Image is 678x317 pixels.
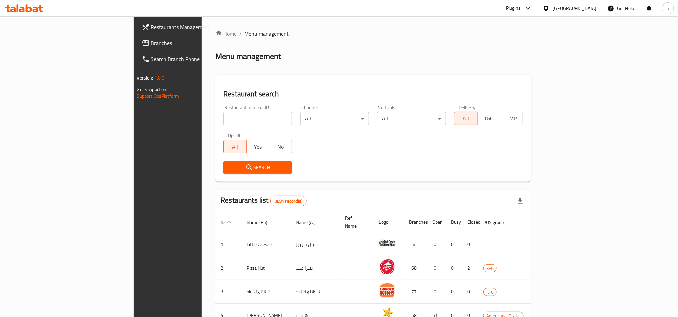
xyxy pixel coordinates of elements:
div: [GEOGRAPHIC_DATA] [553,5,597,12]
span: Restaurants Management [151,23,241,31]
nav: breadcrumb [215,30,531,38]
td: Little Caesars [241,232,290,256]
th: Branches [404,212,427,232]
span: Get support on: [137,85,168,94]
span: Name (Ar) [296,218,324,226]
td: 0 [427,256,446,280]
th: Closed [462,212,478,232]
label: Delivery [459,105,476,110]
img: Little Caesars [379,234,396,251]
td: ليتل سيزرز [290,232,340,256]
td: 0 [446,280,462,304]
th: Busy [446,212,462,232]
td: old kfg BK-3 [290,280,340,304]
span: POS group [483,218,512,226]
span: All [226,142,244,152]
td: old kfg BK-3 [241,280,290,304]
span: No [272,142,289,152]
span: Search [229,163,287,172]
td: Pizza Hut [241,256,290,280]
td: 0 [427,232,446,256]
td: 0 [462,280,478,304]
span: TGO [480,114,498,123]
span: ID [221,218,233,226]
td: 77 [404,280,427,304]
div: Total records count [270,196,307,206]
span: Branches [151,39,241,47]
a: Search Branch Phone [136,51,247,67]
td: 0 [462,232,478,256]
th: Open [427,212,446,232]
input: Search for restaurant name or ID.. [223,112,292,125]
a: Restaurants Management [136,19,247,35]
td: 0 [446,256,462,280]
h2: Restaurants list [221,195,307,206]
div: All [377,112,446,125]
button: All [454,112,477,125]
span: Menu management [244,30,289,38]
span: TMP [503,114,520,123]
td: بيتزا هت [290,256,340,280]
a: Branches [136,35,247,51]
img: Pizza Hut [379,258,396,275]
div: Plugins [506,4,521,12]
h2: Menu management [215,51,281,62]
span: All [457,114,475,123]
th: Logo [373,212,404,232]
button: No [269,140,292,153]
span: KFG [484,288,496,296]
label: Upsell [228,133,240,138]
span: n [667,5,669,12]
button: TMP [500,112,523,125]
span: Yes [249,142,267,152]
h2: Restaurant search [223,89,523,99]
button: Search [223,161,292,174]
span: 1.0.0 [154,73,165,82]
span: KFG [484,265,496,272]
td: 68 [404,256,427,280]
img: old kfg BK-3 [379,282,396,299]
button: TGO [477,112,500,125]
div: Export file [512,193,528,209]
span: Ref. Name [345,214,365,230]
button: All [223,140,246,153]
button: Yes [246,140,269,153]
span: Name (En) [247,218,276,226]
td: 0 [427,280,446,304]
td: 2 [462,256,478,280]
div: All [300,112,369,125]
td: 6 [404,232,427,256]
span: Search Branch Phone [151,55,241,63]
span: 9891 record(s) [271,198,306,204]
span: Version: [137,73,153,82]
a: Support.OpsPlatform [137,92,179,100]
td: 0 [446,232,462,256]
